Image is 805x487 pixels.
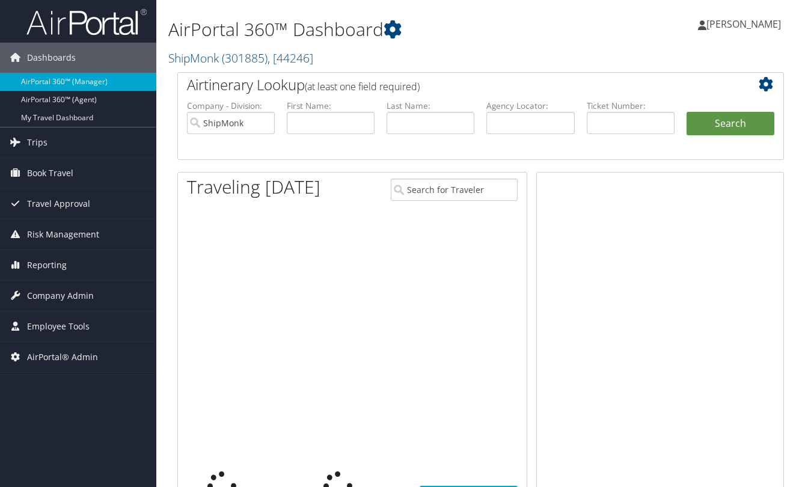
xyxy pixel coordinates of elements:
h2: Airtinerary Lookup [187,75,724,95]
span: Company Admin [27,281,94,311]
span: Risk Management [27,219,99,250]
span: Trips [27,127,47,158]
h1: AirPortal 360™ Dashboard [168,17,585,42]
label: First Name: [287,100,375,112]
label: Ticket Number: [587,100,675,112]
span: Reporting [27,250,67,280]
span: AirPortal® Admin [27,342,98,372]
span: ( 301885 ) [222,50,268,66]
span: Employee Tools [27,311,90,342]
a: ShipMonk [168,50,313,66]
label: Last Name: [387,100,474,112]
span: Book Travel [27,158,73,188]
h1: Traveling [DATE] [187,174,320,200]
span: [PERSON_NAME] [706,17,781,31]
span: , [ 44246 ] [268,50,313,66]
button: Search [687,112,774,136]
span: Dashboards [27,43,76,73]
label: Company - Division: [187,100,275,112]
a: [PERSON_NAME] [698,6,793,42]
img: airportal-logo.png [26,8,147,36]
span: Travel Approval [27,189,90,219]
span: (at least one field required) [305,80,420,93]
label: Agency Locator: [486,100,574,112]
input: Search for Traveler [391,179,518,201]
